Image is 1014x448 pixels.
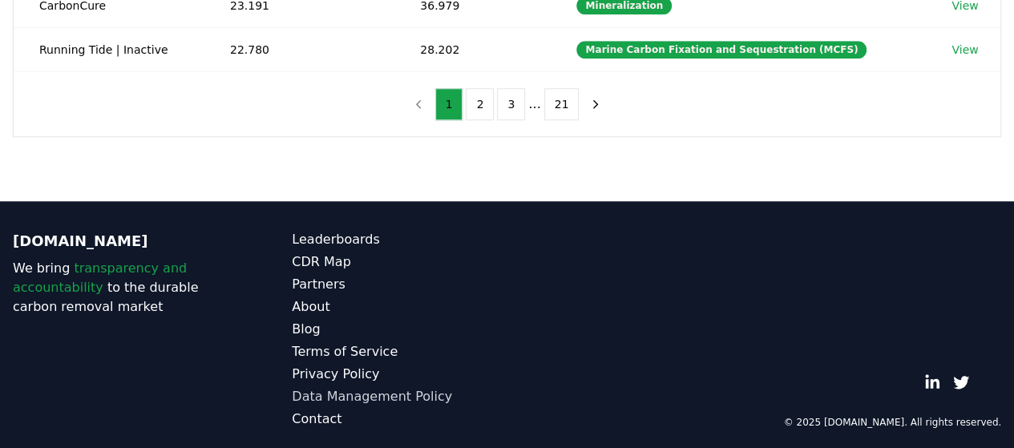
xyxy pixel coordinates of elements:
a: Partners [292,275,507,294]
p: [DOMAIN_NAME] [13,230,228,252]
a: About [292,297,507,317]
button: next page [582,88,609,120]
a: CDR Map [292,252,507,272]
p: We bring to the durable carbon removal market [13,259,228,317]
a: Privacy Policy [292,365,507,384]
td: Running Tide | Inactive [14,27,204,71]
td: 22.780 [204,27,394,71]
li: ... [528,95,540,114]
a: Blog [292,320,507,339]
button: 1 [435,88,463,120]
button: 2 [466,88,494,120]
td: 28.202 [394,27,551,71]
a: Contact [292,410,507,429]
p: © 2025 [DOMAIN_NAME]. All rights reserved. [783,416,1001,429]
span: transparency and accountability [13,260,187,295]
a: Terms of Service [292,342,507,361]
a: View [951,42,978,58]
a: Twitter [953,374,969,390]
div: Marine Carbon Fixation and Sequestration (MCFS) [576,41,867,59]
a: Data Management Policy [292,387,507,406]
a: LinkedIn [924,374,940,390]
button: 3 [497,88,525,120]
button: 21 [544,88,580,120]
a: Leaderboards [292,230,507,249]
